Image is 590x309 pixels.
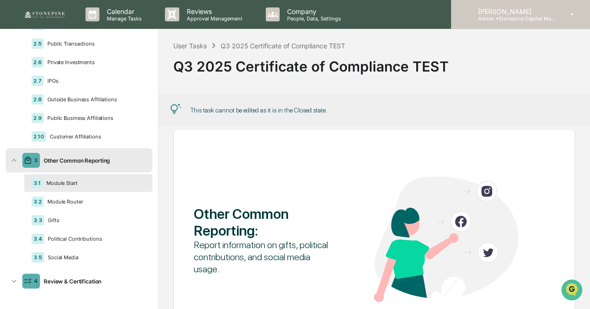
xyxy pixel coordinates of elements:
p: People, Data, Settings [280,15,346,22]
img: 1746055101610-c473b297-6a78-478c-a979-82029cc54cd1 [9,79,26,95]
img: 1746055101610-c473b297-6a78-478c-a979-82029cc54cd1 [19,134,26,142]
p: Approval Management [179,15,247,22]
div: Customer Affiliations [46,133,145,140]
div: Past conversations [9,111,62,118]
span: • [77,159,80,166]
div: Module Start [43,180,145,186]
div: Public Transactions [44,40,145,47]
p: Manage Tasks [99,15,146,22]
span: Pylon [92,230,112,237]
div: 2.6 [32,57,44,67]
div: Gifts [44,217,145,224]
div: Other Common Reporting : [194,205,338,239]
div: 🖐️ [9,198,17,206]
p: Calendar [99,7,146,15]
div: Module Router [44,198,145,205]
p: Admin • Stonepine Capital Management [471,15,557,22]
div: IPOs [44,78,145,84]
span: Data Lookup [19,215,59,224]
a: 🗄️Attestations [64,194,119,210]
span: Attestations [77,197,115,207]
div: 2.10 [32,131,46,142]
div: Public Business Affiliations [44,115,145,121]
span: [PERSON_NAME] [29,159,75,166]
div: 3.4 [32,234,44,244]
div: Q3 2025 Certificate of Compliance TEST [221,42,345,50]
div: 2.9 [32,113,44,123]
div: Private Investments [44,59,145,66]
div: 2.7 [32,76,44,86]
div: Report information on gifts, political contributions, and social media usage. [194,239,338,275]
a: 🔎Data Lookup [6,211,62,228]
p: How can we help? [9,27,169,42]
img: logo [22,10,67,19]
img: 8933085812038_c878075ebb4cc5468115_72.jpg [20,79,36,95]
div: Other Common Reporting [40,157,149,164]
div: 2.8 [32,94,44,105]
div: 2.5 [32,39,44,49]
button: See all [144,109,169,120]
div: 4 [34,278,38,284]
div: User Tasks [173,42,207,50]
div: 🔎 [9,216,17,224]
img: Jessica Watanapun [9,150,24,165]
span: [DATE] [82,159,101,166]
div: 🗄️ [67,198,75,206]
div: This task cannot be edited as it is in the Closed state. [190,106,327,114]
span: • [77,134,80,141]
span: [DATE] [82,134,101,141]
p: [PERSON_NAME] [471,7,557,15]
div: 3 [34,157,38,164]
img: Other Common Reporting [374,177,518,302]
button: Start new chat [158,81,169,92]
div: Q3 2025 Certificate of Compliance TEST [173,51,575,75]
div: 3.5 [32,252,44,263]
div: Outside Business Affiliations [44,96,145,103]
iframe: Open customer support [560,278,585,303]
div: Political Contributions [44,236,145,242]
a: Powered byPylon [66,230,112,237]
div: We're available if you need us! [42,88,128,95]
img: Jack Rasmussen [9,125,24,140]
p: Company [280,7,346,15]
img: Tip [170,104,181,115]
p: Reviews [179,7,247,15]
div: Start new chat [42,79,152,88]
div: Social Media [44,254,145,261]
span: [PERSON_NAME] [29,134,75,141]
div: 3.1 [32,178,43,188]
a: 🖐️Preclearance [6,194,64,210]
span: Preclearance [19,197,60,207]
div: 3.2 [32,197,44,207]
div: Review & Certification [40,278,149,285]
div: 3.3 [32,215,44,225]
